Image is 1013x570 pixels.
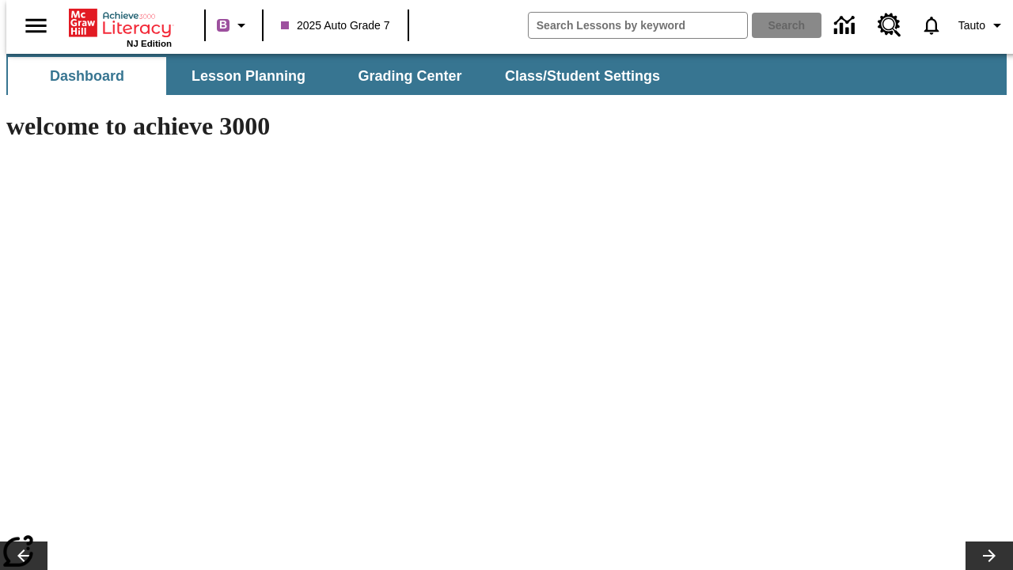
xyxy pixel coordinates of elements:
span: Tauto [958,17,985,34]
button: Class/Student Settings [492,57,673,95]
button: Open side menu [13,2,59,49]
button: Lesson Planning [169,57,328,95]
div: SubNavbar [6,54,1007,95]
a: Resource Center, Will open in new tab [868,4,911,47]
h1: welcome to achieve 3000 [6,112,690,141]
button: Lesson carousel, Next [966,541,1013,570]
a: Data Center [825,4,868,47]
div: Home [69,6,172,48]
input: search field [529,13,747,38]
span: NJ Edition [127,39,172,48]
button: Boost Class color is purple. Change class color [211,11,257,40]
span: 2025 Auto Grade 7 [281,17,390,34]
button: Profile/Settings [952,11,1013,40]
div: SubNavbar [6,57,674,95]
button: Grading Center [331,57,489,95]
span: B [219,15,227,35]
a: Notifications [911,5,952,46]
button: Dashboard [8,57,166,95]
a: Home [69,7,172,39]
